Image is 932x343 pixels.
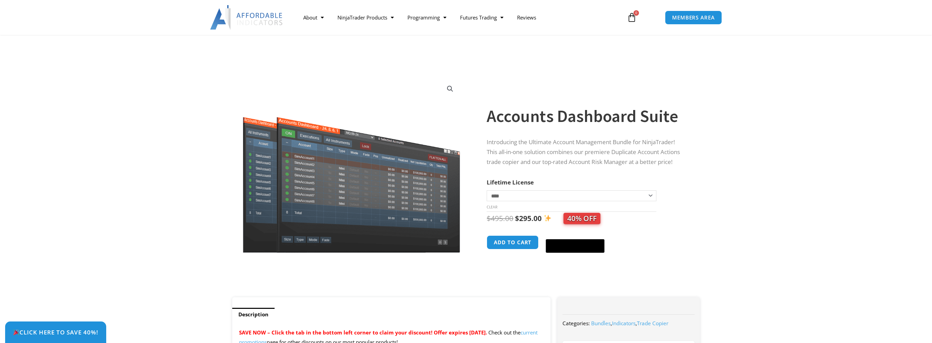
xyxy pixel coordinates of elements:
img: ✨ [544,215,551,222]
img: LogoAI | Affordable Indicators – NinjaTrader [210,5,283,30]
a: 🎉Click Here to save 40%! [5,321,106,343]
a: Programming [401,10,453,25]
bdi: 295.00 [515,214,542,223]
nav: Menu [296,10,619,25]
a: View full-screen image gallery [444,83,456,95]
span: $ [487,214,491,223]
a: Trade Copier [637,320,668,327]
span: Categories: [562,320,590,327]
p: Introducing the Ultimate Account Management Bundle for NinjaTrader! This all-in-one solution comb... [487,137,686,167]
span: 0 [634,10,639,16]
a: Bundles [591,320,611,327]
span: MEMBERS AREA [672,15,715,20]
img: 🎉 [13,329,19,335]
h1: Accounts Dashboard Suite [487,104,686,128]
span: , , [591,320,668,327]
button: Buy with GPay [546,239,604,253]
label: Lifetime License [487,178,534,186]
a: Description [232,308,275,321]
img: Screenshot 2024-08-26 155710eeeee [242,78,461,253]
a: MEMBERS AREA [665,11,722,25]
a: Futures Trading [453,10,510,25]
a: About [296,10,331,25]
bdi: 495.00 [487,214,513,223]
span: 40% OFF [564,213,600,224]
span: Click Here to save 40%! [13,329,98,335]
iframe: Secure payment input frame [544,234,606,235]
a: NinjaTrader Products [331,10,401,25]
a: Reviews [510,10,543,25]
span: $ [515,214,519,223]
a: Clear options [487,205,497,209]
button: Add to cart [487,235,539,249]
a: 0 [617,8,647,27]
a: Indicators [612,320,636,327]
